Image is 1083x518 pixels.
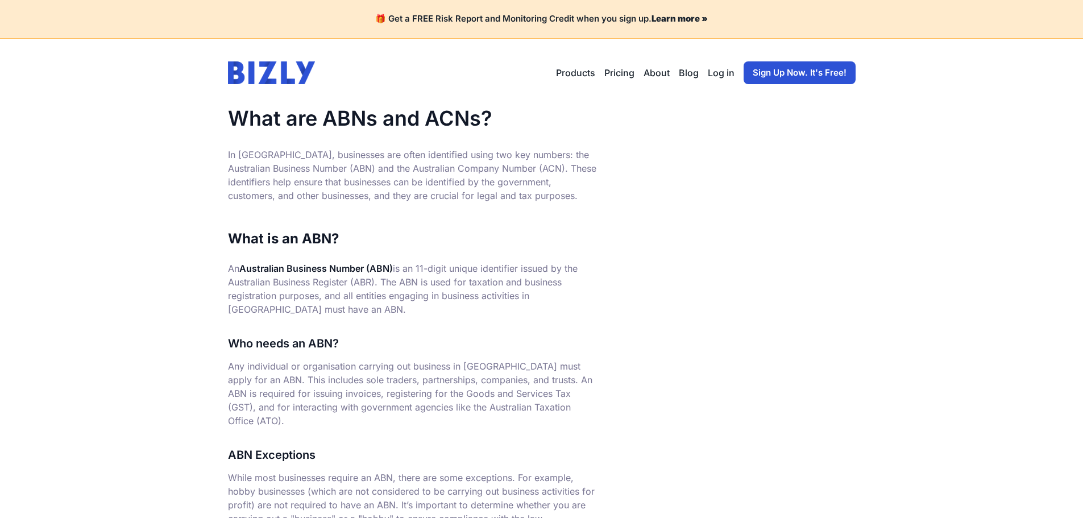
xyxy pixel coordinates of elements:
[604,66,634,80] a: Pricing
[228,148,597,202] p: In [GEOGRAPHIC_DATA], businesses are often identified using two key numbers: the Australian Busin...
[228,359,597,428] p: Any individual or organisation carrying out business in [GEOGRAPHIC_DATA] must apply for an ABN. ...
[708,66,735,80] a: Log in
[228,107,597,130] h1: What are ABNs and ACNs?
[556,66,595,80] button: Products
[228,334,597,353] h3: Who needs an ABN?
[652,13,708,24] a: Learn more »
[228,230,597,248] h2: What is an ABN?
[14,14,1069,24] h4: 🎁 Get a FREE Risk Report and Monitoring Credit when you sign up.
[239,263,393,274] strong: Australian Business Number (ABN)
[679,66,699,80] a: Blog
[228,446,597,464] h3: ABN Exceptions
[644,66,670,80] a: About
[228,262,597,316] p: An is an 11-digit unique identifier issued by the Australian Business Register (ABR). The ABN is ...
[744,61,856,84] a: Sign Up Now. It's Free!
